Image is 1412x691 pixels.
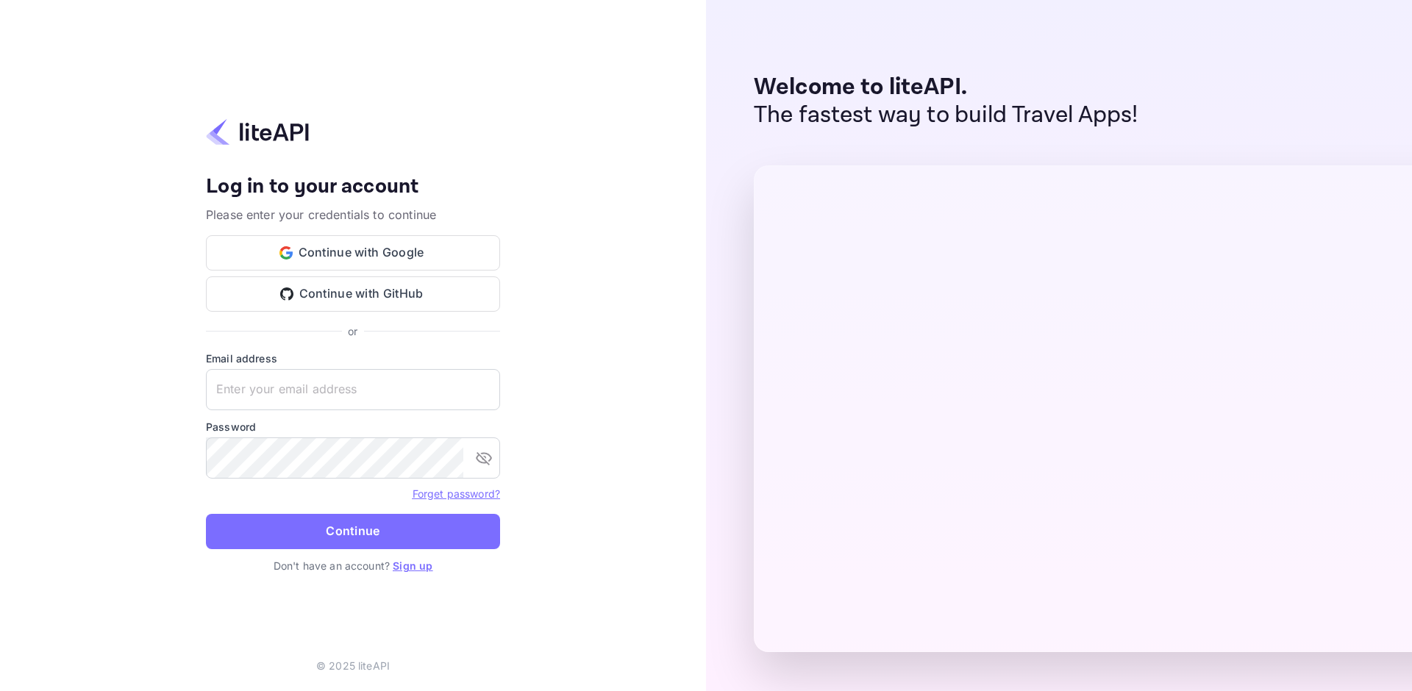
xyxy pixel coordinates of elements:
a: Sign up [393,559,432,572]
label: Password [206,419,500,434]
img: liteapi [206,118,309,146]
button: Continue with Google [206,235,500,271]
p: or [348,323,357,339]
p: © 2025 liteAPI [316,658,390,673]
p: Welcome to liteAPI. [754,74,1138,101]
a: Forget password? [413,486,500,501]
input: Enter your email address [206,369,500,410]
button: toggle password visibility [469,443,499,473]
h4: Log in to your account [206,174,500,200]
p: Please enter your credentials to continue [206,206,500,223]
button: Continue with GitHub [206,276,500,312]
p: The fastest way to build Travel Apps! [754,101,1138,129]
button: Continue [206,514,500,549]
a: Forget password? [413,487,500,500]
p: Don't have an account? [206,558,500,573]
label: Email address [206,351,500,366]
